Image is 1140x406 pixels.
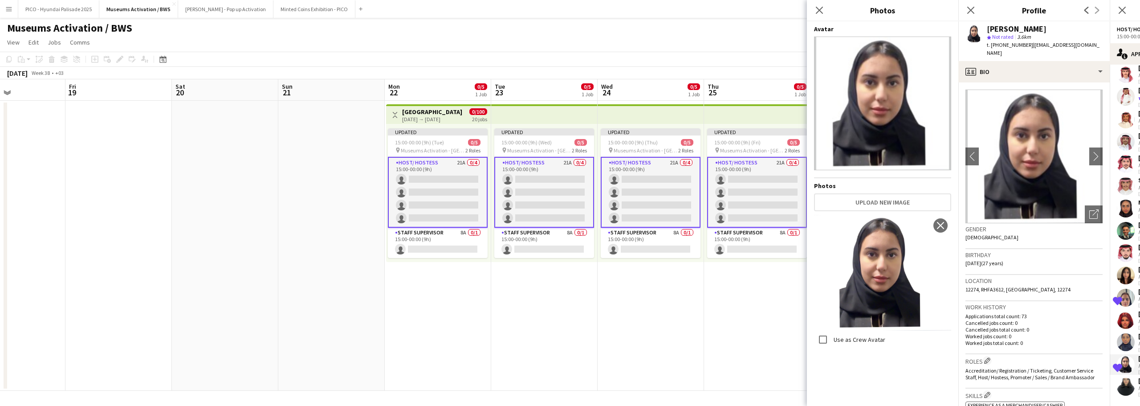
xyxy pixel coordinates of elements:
h3: Location [965,277,1103,285]
span: 2 Roles [572,147,587,154]
button: [PERSON_NAME] - Pop up Activation [178,0,273,18]
app-card-role: Host/ Hostess21A0/415:00-00:00 (9h) [601,157,700,228]
div: [PERSON_NAME] [987,25,1046,33]
span: [DEMOGRAPHIC_DATA] [965,234,1018,241]
app-card-role: Host/ Hostess21A0/415:00-00:00 (9h) [494,157,594,228]
span: 0/5 [475,83,487,90]
div: 20 jobs [472,115,487,123]
span: 12274, RHFA3612, [GEOGRAPHIC_DATA], 12274 [965,286,1071,293]
h3: Gender [965,225,1103,233]
h3: Photos [807,4,958,16]
span: Museums Activation - [GEOGRAPHIC_DATA] [720,147,785,154]
span: Edit [28,38,39,46]
span: 0/5 [681,139,693,146]
span: 0/5 [581,83,594,90]
div: Updated [707,128,807,135]
div: Updated15:00-00:00 (9h) (Thu)0/5 Museums Activation - [GEOGRAPHIC_DATA]2 RolesHost/ Hostess21A0/4... [601,128,700,258]
span: Museums Activation - [GEOGRAPHIC_DATA] [401,147,465,154]
span: 15:00-00:00 (9h) (Fri) [714,139,761,146]
p: Applications total count: 73 [965,313,1103,320]
span: 0/5 [794,83,806,90]
span: 15:00-00:00 (9h) (Thu) [608,139,658,146]
h3: Skills [965,390,1103,400]
a: Edit [25,37,42,48]
app-card-role: Staff Supervisor8A0/115:00-00:00 (9h) [707,228,807,258]
span: 0/5 [574,139,587,146]
span: Jobs [48,38,61,46]
span: Museums Activation - [GEOGRAPHIC_DATA] [507,147,572,154]
span: 15:00-00:00 (9h) (Wed) [501,139,552,146]
span: Tue [495,82,505,90]
h3: Work history [965,303,1103,311]
app-job-card: Updated15:00-00:00 (9h) (Fri)0/5 Museums Activation - [GEOGRAPHIC_DATA]2 RolesHost/ Hostess21A0/4... [707,128,807,258]
app-card-role: Staff Supervisor8A0/115:00-00:00 (9h) [601,228,700,258]
h1: Museums Activation / BWS [7,21,132,35]
div: 1 Job [475,91,487,98]
span: Week 38 [29,70,52,76]
span: Not rated [992,33,1014,40]
a: Jobs [44,37,65,48]
div: [DATE] [7,69,28,78]
label: Use as Crew Avatar [832,336,885,344]
h3: Roles [965,356,1103,365]
div: +03 [55,70,64,76]
h4: Avatar [814,25,951,33]
app-card-role: Staff Supervisor8A0/115:00-00:00 (9h) [388,228,488,258]
div: Open photos pop-in [1085,205,1103,223]
span: 19 [68,87,76,98]
span: [DATE] (27 years) [965,260,1003,267]
span: t. [PHONE_NUMBER] [987,41,1033,48]
button: Upload new image [814,193,951,211]
span: 15:00-00:00 (9h) (Tue) [395,139,444,146]
span: 0/5 [688,83,700,90]
div: 1 Job [688,91,700,98]
p: Cancelled jobs total count: 0 [965,326,1103,333]
span: 23 [493,87,505,98]
span: 3.6km [1015,33,1033,40]
app-card-role: Host/ Hostess21A0/415:00-00:00 (9h) [388,157,488,228]
span: 0/5 [468,139,480,146]
span: Fri [69,82,76,90]
span: Museums Activation - [GEOGRAPHIC_DATA] [614,147,678,154]
span: 0/5 [787,139,800,146]
span: Mon [388,82,400,90]
h3: Birthday [965,251,1103,259]
h4: Photos [814,182,951,190]
span: View [7,38,20,46]
p: Worked jobs count: 0 [965,333,1103,340]
p: Cancelled jobs count: 0 [965,320,1103,326]
span: 20 [174,87,185,98]
app-job-card: Updated15:00-00:00 (9h) (Wed)0/5 Museums Activation - [GEOGRAPHIC_DATA]2 RolesHost/ Hostess21A0/4... [494,128,594,258]
button: PICO - Hyundai Palisade 2025 [18,0,99,18]
div: 1 Job [794,91,806,98]
a: View [4,37,23,48]
span: Sat [175,82,185,90]
span: 2 Roles [785,147,800,154]
h3: Profile [958,4,1110,16]
div: Bio [958,61,1110,82]
span: 2 Roles [465,147,480,154]
img: Crew avatar [814,37,951,170]
a: Comms [66,37,94,48]
img: Crew avatar or photo [965,90,1103,223]
button: Minted Coins Exhibition - PICO [273,0,355,18]
div: Updated [494,128,594,135]
button: Museums Activation / BWS [99,0,178,18]
div: [DATE] → [DATE] [402,116,462,123]
app-job-card: Updated15:00-00:00 (9h) (Tue)0/5 Museums Activation - [GEOGRAPHIC_DATA]2 RolesHost/ Hostess21A0/4... [388,128,488,258]
span: Wed [601,82,613,90]
div: Updated [601,128,700,135]
p: Worked jobs total count: 0 [965,340,1103,346]
h3: [GEOGRAPHIC_DATA] [402,108,462,116]
app-card-role: Staff Supervisor8A0/115:00-00:00 (9h) [494,228,594,258]
span: 0/100 [469,108,487,115]
div: Updated [388,128,488,135]
div: 1 Job [582,91,593,98]
span: Thu [708,82,719,90]
app-card-role: Host/ Hostess21A0/415:00-00:00 (9h) [707,157,807,228]
span: Sun [282,82,293,90]
span: 25 [706,87,719,98]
